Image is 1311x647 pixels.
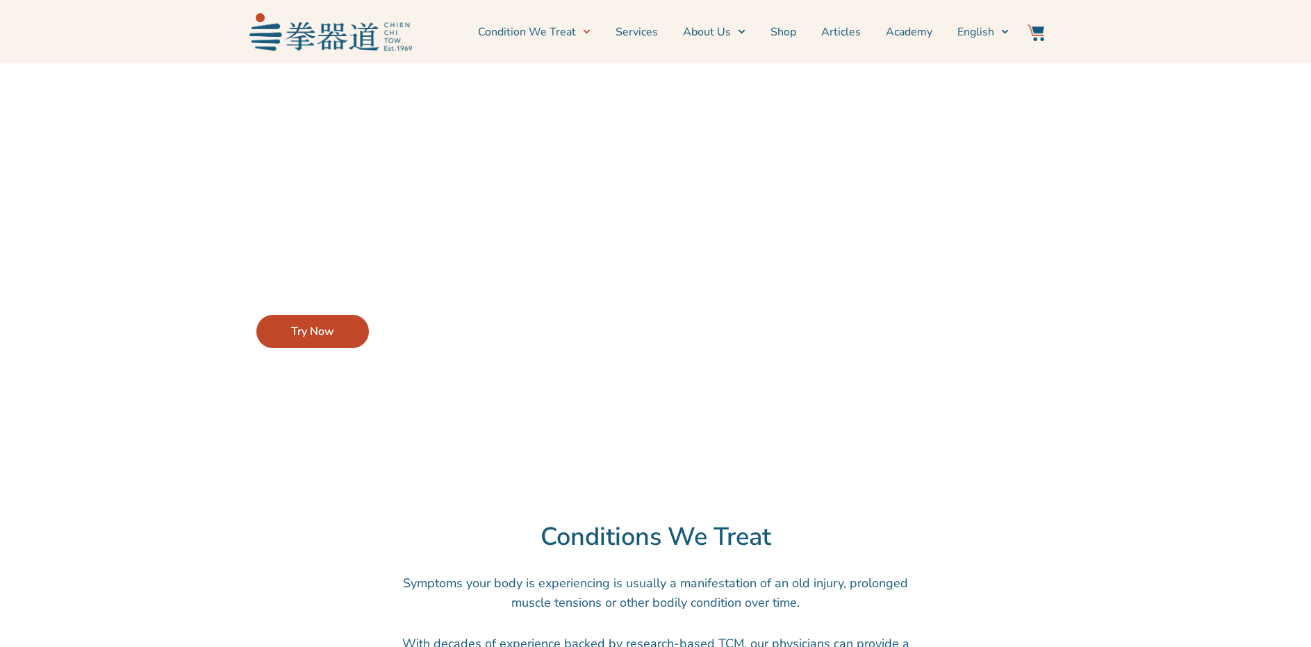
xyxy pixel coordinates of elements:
[886,15,932,49] a: Academy
[957,15,1009,49] a: English
[256,195,568,226] h2: Does something feel off?
[256,315,369,348] a: Try Now
[683,15,745,49] a: About Us
[821,15,861,49] a: Articles
[419,15,1009,49] nav: Menu
[1028,24,1044,41] img: Website Icon-03
[395,573,916,612] p: Symptoms your body is experiencing is usually a manifestation of an old injury, prolonged muscle ...
[256,240,568,279] p: Let our Symptom Checker recommend effective treatments for your conditions.
[957,24,994,40] span: English
[163,522,1149,552] h2: Conditions We Treat
[770,15,796,49] a: Shop
[478,15,591,49] a: Condition We Treat
[616,15,658,49] a: Services
[291,323,334,340] span: Try Now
